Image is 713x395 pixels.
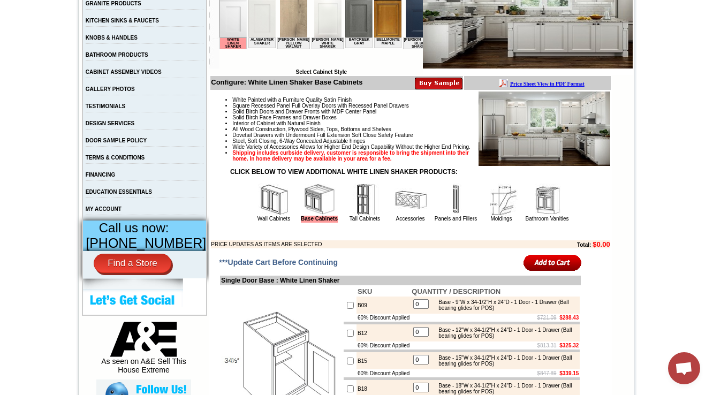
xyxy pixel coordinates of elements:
[440,184,472,216] img: Panels and Fillers
[96,322,191,379] div: As seen on A&E Sell This House Extreme
[301,216,338,223] a: Base Cabinets
[86,35,138,41] a: KNOBS & HANDLES
[358,287,372,295] b: SKU
[230,168,458,176] strong: CLICK BELOW TO VIEW ADDITIONAL WHITE LINEN SHAKER PRODUCTS:
[559,343,579,348] b: $325.32
[356,341,411,350] td: 60% Discount Applied
[86,103,125,109] a: TESTIMONIALS
[486,184,518,216] img: Moldings
[219,258,338,267] span: ***Update Cart Before Continuing
[577,242,591,248] b: Total:
[349,184,381,216] img: Tall Cabinets
[524,254,582,271] input: Add to Cart
[86,189,152,195] a: EDUCATION ESSENTIALS
[526,216,569,222] a: Bathroom Vanities
[86,155,145,161] a: TERMS & CONDITIONS
[211,240,518,248] td: PRICE UPDATES AS ITEMS ARE SELECTED
[356,314,411,322] td: 60% Discount Applied
[86,120,135,126] a: DESIGN SERVICES
[537,343,557,348] s: $813.31
[86,138,147,143] a: DOOR SAMPLE POLICY
[12,4,87,10] b: Price Sheet View in PDF Format
[395,184,427,216] img: Accessories
[184,49,216,60] td: [PERSON_NAME] Blue Shaker
[86,69,162,75] a: CABINET ASSEMBLY VIDEOS
[12,2,87,11] a: Price Sheet View in PDF Format
[86,52,148,58] a: BATHROOM PRODUCTS
[396,216,425,222] a: Accessories
[433,327,577,339] div: Base - 12"W x 34-1/2"H x 24"D - 1 Door - 1 Drawer (Ball bearing glides for POS)
[86,18,159,24] a: KITCHEN SINKS & FAUCETS
[537,315,557,321] s: $721.09
[593,240,610,248] b: $0.00
[433,355,577,367] div: Base - 15"W x 34-1/2"H x 24"D - 1 Door - 1 Drawer (Ball bearing glides for POS)
[232,120,321,126] span: Interior of Cabinet with Natural Finish
[559,315,579,321] b: $288.43
[356,324,411,341] td: B12
[356,369,411,377] td: 60% Discount Applied
[559,370,579,376] b: $339.15
[232,115,337,120] span: Solid Birch Face Frames and Drawer Boxes
[258,184,290,216] img: Wall Cabinets
[232,144,470,150] span: Wide Variety of Accessories Allows for Higher End Design Capability Without the Higher End Pricing.
[220,276,581,285] td: Single Door Base : White Linen Shaker
[86,236,206,250] span: [PHONE_NUMBER]
[257,216,290,222] a: Wall Cabinets
[304,184,336,216] img: Base Cabinets
[479,92,610,166] img: Product Image
[350,216,380,222] a: Tall Cabinets
[2,3,10,11] img: pdf.png
[668,352,700,384] a: Open chat
[232,132,413,138] span: Dovetail Drawers with Undermount Full Extension Soft Close Safety Feature
[86,1,141,6] a: GRANITE PRODUCTS
[412,287,500,295] b: QUANTITY / DESCRIPTION
[94,254,171,273] a: Find a Store
[232,97,352,103] span: White Painted with a Furniture Quality Satin Finish
[490,216,512,222] a: Moldings
[356,352,411,369] td: B15
[356,297,411,314] td: B09
[232,109,376,115] span: Solid Birch Doors and Drawer Fronts with MDF Center Panel
[86,86,135,92] a: GALLERY PHOTOS
[86,206,122,212] a: MY ACCOUNT
[232,126,391,132] span: All Wood Construction, Plywood Sides, Tops, Bottoms and Shelves
[99,221,169,235] span: Call us now:
[232,103,409,109] span: Square Recessed Panel Full Overlay Doors with Recessed Panel Drawers
[537,370,557,376] s: $847.89
[86,172,116,178] a: FINANCING
[211,78,362,86] b: Configure: White Linen Shaker Base Cabinets
[295,69,347,75] b: Select Cabinet Style
[433,299,577,311] div: Base - 9"W x 34-1/2"H x 24"D - 1 Door - 1 Drawer (Ball bearing glides for POS)
[232,138,365,144] span: Steel, Soft Closing, 6-Way Concealed Adjustable hinges
[433,383,577,394] div: Base - 18"W x 34-1/2"H x 24"D - 1 Door - 1 Drawer (Ball bearing glides for POS)
[435,216,477,222] a: Panels and Fillers
[531,184,563,216] img: Bathroom Vanities
[232,150,469,162] strong: Shipping includes curbside delivery, customer is responsible to bring the shipment into their hom...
